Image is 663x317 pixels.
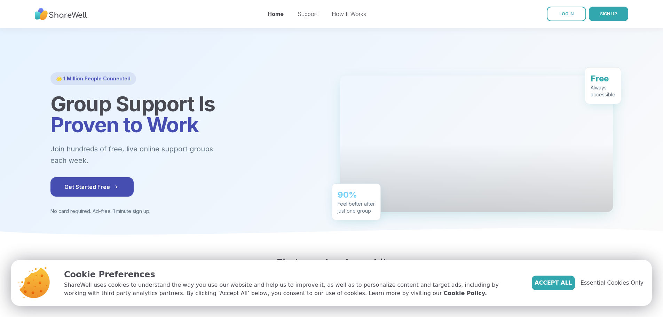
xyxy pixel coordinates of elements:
[589,7,628,21] button: SIGN UP
[581,279,644,287] span: Essential Cookies Only
[338,189,375,200] div: 90%
[50,72,136,85] div: 🌟 1 Million People Connected
[50,112,199,137] span: Proven to Work
[50,143,251,166] p: Join hundreds of free, live online support groups each week.
[600,11,617,16] span: SIGN UP
[591,84,615,98] div: Always accessible
[591,73,615,84] div: Free
[50,208,323,215] p: No card required. Ad-free. 1 minute sign up.
[50,177,134,197] button: Get Started Free
[532,276,575,290] button: Accept All
[64,183,120,191] span: Get Started Free
[332,10,366,17] a: How It Works
[444,289,487,298] a: Cookie Policy.
[50,93,323,135] h1: Group Support Is
[547,7,586,21] a: LOG IN
[559,11,574,16] span: LOG IN
[535,279,572,287] span: Accept All
[50,256,613,269] h2: Find people who get it
[35,5,87,24] img: ShareWell Nav Logo
[64,281,521,298] p: ShareWell uses cookies to understand the way you use our website and help us to improve it, as we...
[64,268,521,281] p: Cookie Preferences
[268,10,284,17] a: Home
[298,10,318,17] a: Support
[338,200,375,214] div: Feel better after just one group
